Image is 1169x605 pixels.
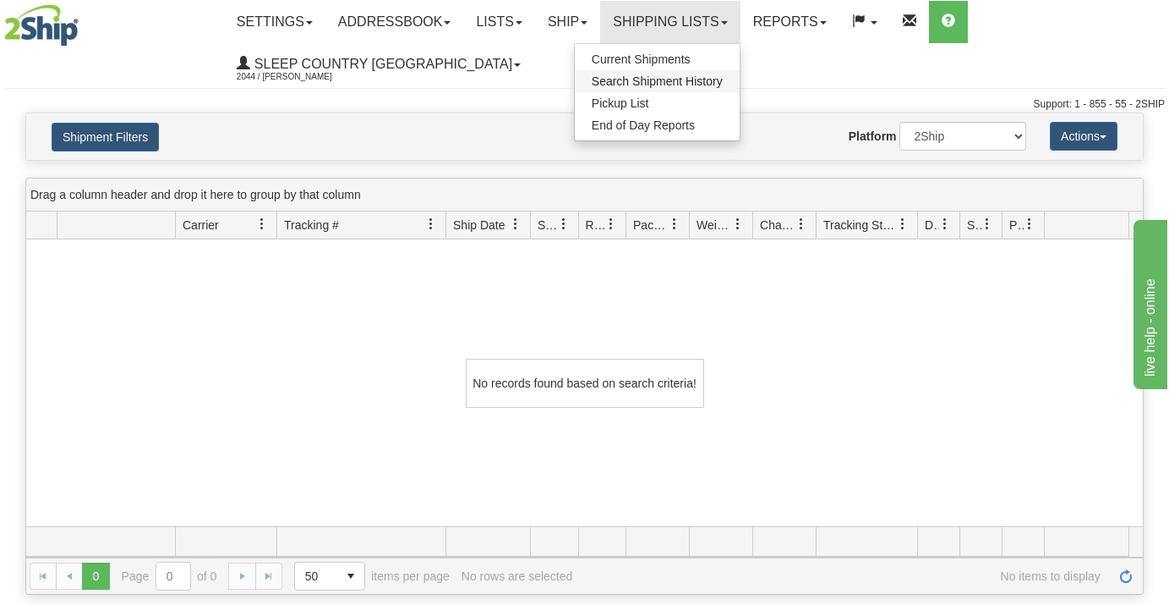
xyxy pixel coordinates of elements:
[575,70,740,92] a: Search Shipment History
[501,210,530,239] a: Ship Date filter column settings
[1130,216,1167,388] iframe: chat widget
[1112,563,1139,590] a: Refresh
[325,1,464,43] a: Addressbook
[224,43,533,85] a: Sleep Country [GEOGRAPHIC_DATA] 2044 / [PERSON_NAME]
[284,217,339,234] span: Tracking #
[549,210,578,239] a: Sender filter column settings
[305,568,327,585] span: 50
[931,210,959,239] a: Delivery Status filter column settings
[584,569,1101,583] span: No items to display
[592,96,649,110] span: Pickup List
[82,563,109,590] span: Page 0
[1009,217,1024,234] span: Pickup Status
[453,217,505,234] span: Ship Date
[538,217,557,234] span: Sender
[760,217,795,234] span: Charge
[294,562,365,591] span: Page sizes drop down
[294,562,450,591] span: items per page
[849,128,897,145] label: Platform
[592,52,691,66] span: Current Shipments
[13,10,156,30] div: live help - online
[52,123,159,151] button: Shipment Filters
[463,1,534,43] a: Lists
[633,217,669,234] span: Packages
[925,217,939,234] span: Delivery Status
[787,210,816,239] a: Charge filter column settings
[1050,122,1117,151] button: Actions
[724,210,752,239] a: Weight filter column settings
[600,1,740,43] a: Shipping lists
[337,563,364,590] span: select
[26,179,1143,212] div: grid grouping header
[660,210,689,239] a: Packages filter column settings
[122,562,217,591] span: Page of 0
[183,217,219,234] span: Carrier
[248,210,276,239] a: Carrier filter column settings
[4,4,79,47] img: logo2044.jpg
[967,217,981,234] span: Shipment Issues
[575,48,740,70] a: Current Shipments
[224,1,325,43] a: Settings
[237,69,363,85] span: 2044 / [PERSON_NAME]
[466,359,704,408] div: No records found based on search criteria!
[535,1,600,43] a: Ship
[973,210,1002,239] a: Shipment Issues filter column settings
[888,210,917,239] a: Tracking Status filter column settings
[575,114,740,136] a: End of Day Reports
[4,97,1165,112] div: Support: 1 - 855 - 55 - 2SHIP
[462,569,573,583] div: No rows are selected
[823,217,897,234] span: Tracking Status
[250,57,512,71] span: Sleep Country [GEOGRAPHIC_DATA]
[696,217,732,234] span: Weight
[592,74,723,88] span: Search Shipment History
[1015,210,1044,239] a: Pickup Status filter column settings
[586,217,605,234] span: Recipient
[597,210,625,239] a: Recipient filter column settings
[740,1,839,43] a: Reports
[592,118,695,132] span: End of Day Reports
[575,92,740,114] a: Pickup List
[417,210,445,239] a: Tracking # filter column settings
